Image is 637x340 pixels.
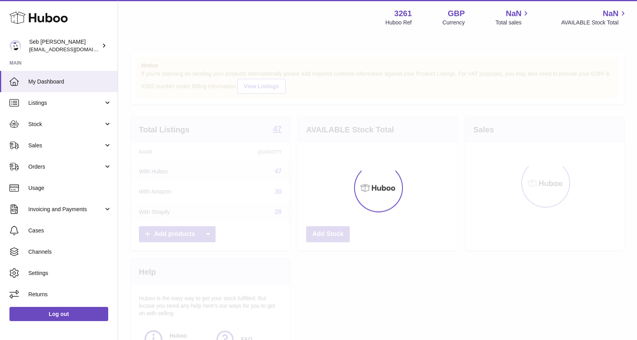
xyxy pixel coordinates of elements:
div: Huboo Ref [386,19,412,26]
span: Channels [28,248,112,256]
span: My Dashboard [28,78,112,85]
div: Currency [443,19,465,26]
span: AVAILABLE Stock Total [561,19,628,26]
a: NaN Total sales [495,8,530,26]
span: Orders [28,163,103,171]
span: Usage [28,184,112,192]
span: Invoicing and Payments [28,206,103,213]
strong: GBP [448,8,465,19]
span: NaN [603,8,619,19]
span: Settings [28,269,112,277]
span: [EMAIL_ADDRESS][DOMAIN_NAME] [29,46,116,52]
span: Cases [28,227,112,234]
div: Seb [PERSON_NAME] [29,38,100,53]
strong: 3261 [394,8,412,19]
a: Log out [9,307,108,321]
span: Listings [28,99,103,107]
span: Sales [28,142,103,149]
img: ecom@bravefoods.co.uk [9,40,21,52]
span: Total sales [495,19,530,26]
a: NaN AVAILABLE Stock Total [561,8,628,26]
span: Stock [28,121,103,128]
span: NaN [506,8,521,19]
span: Returns [28,291,112,298]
